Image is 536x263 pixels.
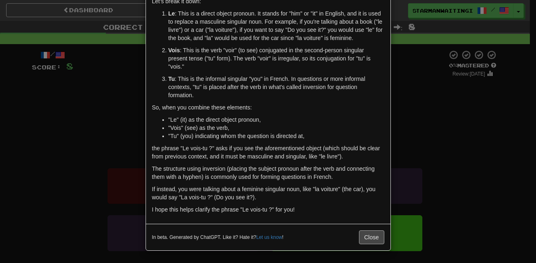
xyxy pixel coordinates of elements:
[152,234,284,241] small: In beta. Generated by ChatGPT. Like it? Hate it? !
[152,103,384,111] p: So, when you combine these elements:
[359,230,384,244] button: Close
[168,76,175,82] strong: Tu
[152,165,384,181] p: The structure using inversion (placing the subject pronoun after the verb and connecting them wit...
[152,205,384,214] p: I hope this helps clarify the phrase "Le vois-tu ?" for you!
[168,75,384,99] p: : This is the informal singular "you" in French. In questions or more informal contexts, "tu" is ...
[152,185,384,201] p: If instead, you were talking about a feminine singular noun, like "la voiture" (the car), you wou...
[168,116,384,124] li: "Le" (it) as the direct object pronoun,
[168,9,384,42] p: : This is a direct object pronoun. It stands for "him" or "it" in English, and it is used to repl...
[152,144,384,160] p: the phrase "Le vois-tu ?" asks if you see the aforementioned object (which should be clear from p...
[168,47,180,53] strong: Vois
[168,132,384,140] li: "Tu" (you) indicating whom the question is directed at,
[168,124,384,132] li: "Vois" (see) as the verb,
[168,10,175,17] strong: Le
[168,46,384,71] p: : This is the verb "voir" (to see) conjugated in the second-person singular present tense ("tu" f...
[256,234,282,240] a: Let us know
